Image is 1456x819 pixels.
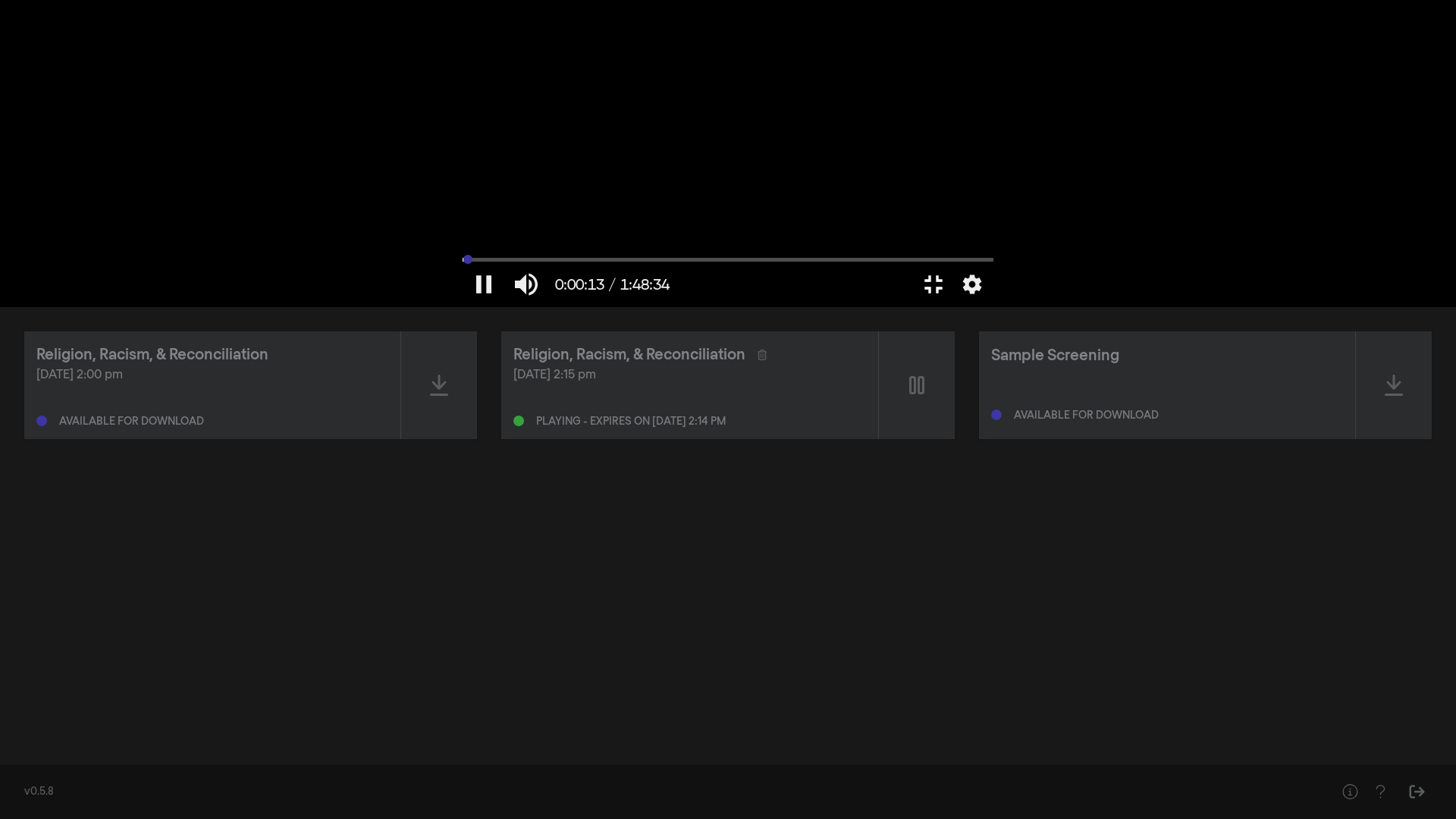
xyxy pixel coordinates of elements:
[463,255,993,264] input: Seek
[536,416,726,427] div: Playing - expires on [DATE] 2:14 pm
[505,262,548,307] button: Mute
[1014,410,1159,421] div: Available for download
[1401,777,1432,807] button: Sign Out
[1335,777,1365,807] button: Help
[513,366,865,384] div: [DATE] 2:15 pm
[513,344,745,366] div: Religion, Racism, & Reconciliation
[36,344,268,366] div: Religion, Racism, & Reconciliation
[955,262,990,307] button: More settings
[24,784,1304,800] div: v0.5.8
[1365,777,1395,807] button: Help
[548,262,677,307] button: 0:00:13 / 1:48:34
[59,416,204,427] div: Available for download
[912,262,955,307] button: Exit full screen
[463,262,505,307] button: Pause
[36,366,388,384] div: [DATE] 2:00 pm
[991,344,1119,367] div: Sample Screening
